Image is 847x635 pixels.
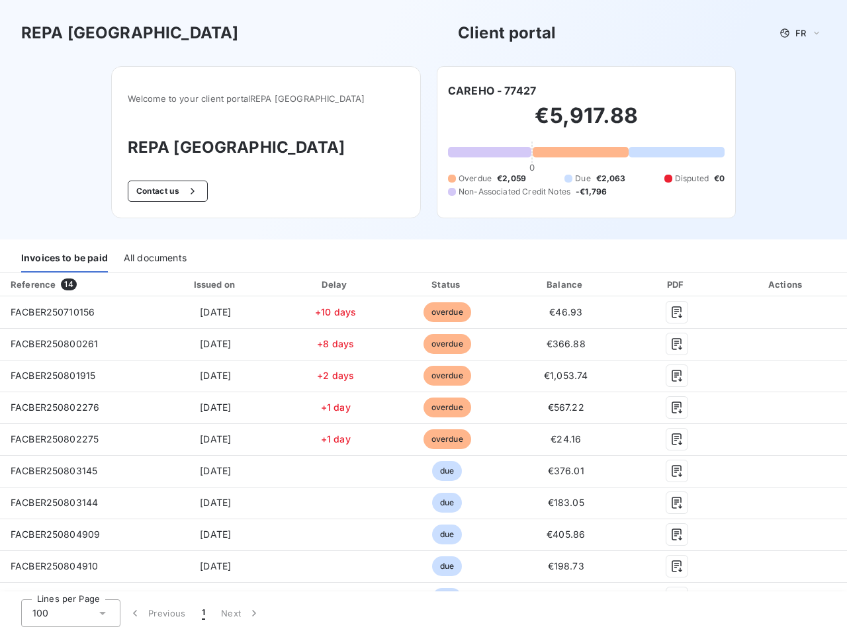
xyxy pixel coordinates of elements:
span: 100 [32,607,48,620]
h6: CAREHO - 77427 [448,83,536,99]
span: 1 [202,607,205,620]
span: FACBER250803144 [11,497,98,508]
span: [DATE] [200,433,231,444]
span: FACBER250801915 [11,370,95,381]
span: overdue [423,334,471,354]
span: [DATE] [200,529,231,540]
span: FACBER250800261 [11,338,98,349]
button: 1 [194,599,213,627]
span: due [432,525,462,544]
span: [DATE] [200,497,231,508]
div: Reference [11,279,56,290]
span: due [432,461,462,481]
h3: REPA [GEOGRAPHIC_DATA] [128,136,404,159]
h3: REPA [GEOGRAPHIC_DATA] [21,21,238,45]
span: +2 days [317,370,354,381]
span: Due [575,173,590,185]
div: Delay [284,278,388,291]
span: Non-Associated Credit Notes [459,186,570,198]
span: €366.88 [547,338,586,349]
span: €0 [714,173,725,185]
span: [DATE] [200,370,231,381]
button: Previous [120,599,194,627]
span: FACBER250804909 [11,529,100,540]
div: Issued on [153,278,279,291]
div: Invoices to be paid [21,245,108,273]
span: [DATE] [200,306,231,317]
span: €376.01 [548,465,584,476]
span: FACBER250802275 [11,433,99,444]
span: +10 days [315,306,356,317]
button: Next [213,599,269,627]
h2: €5,917.88 [448,103,725,142]
span: [DATE] [200,560,231,571]
span: €2,063 [596,173,626,185]
span: due [432,556,462,576]
span: FACBER250804910 [11,560,98,571]
span: overdue [423,429,471,449]
span: +8 days [317,338,354,349]
span: FACBER250802276 [11,402,99,413]
span: Disputed [675,173,709,185]
span: €24.16 [551,433,581,444]
span: overdue [423,302,471,322]
span: 14 [61,278,76,290]
span: €2,059 [497,173,526,185]
span: Welcome to your client portal REPA [GEOGRAPHIC_DATA] [128,93,404,104]
span: €567.22 [548,402,584,413]
h3: Client portal [458,21,556,45]
span: FR [795,28,806,38]
span: overdue [423,366,471,386]
div: Status [393,278,502,291]
span: +1 day [321,433,351,444]
span: overdue [423,398,471,417]
span: €198.73 [548,560,584,571]
span: -€1,796 [576,186,607,198]
div: All documents [124,245,187,273]
div: Actions [729,278,844,291]
span: €405.86 [547,529,585,540]
span: 0 [529,162,535,173]
div: PDF [631,278,723,291]
span: Overdue [459,173,492,185]
span: €183.05 [548,497,584,508]
span: FACBER250803145 [11,465,97,476]
span: FACBER250710156 [11,306,95,317]
span: [DATE] [200,465,231,476]
span: [DATE] [200,402,231,413]
span: due [432,493,462,513]
span: €46.93 [549,306,582,317]
span: +1 day [321,402,351,413]
div: Balance [507,278,625,291]
span: due [432,588,462,608]
span: [DATE] [200,338,231,349]
span: €1,053.74 [544,370,588,381]
button: Contact us [128,181,208,202]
